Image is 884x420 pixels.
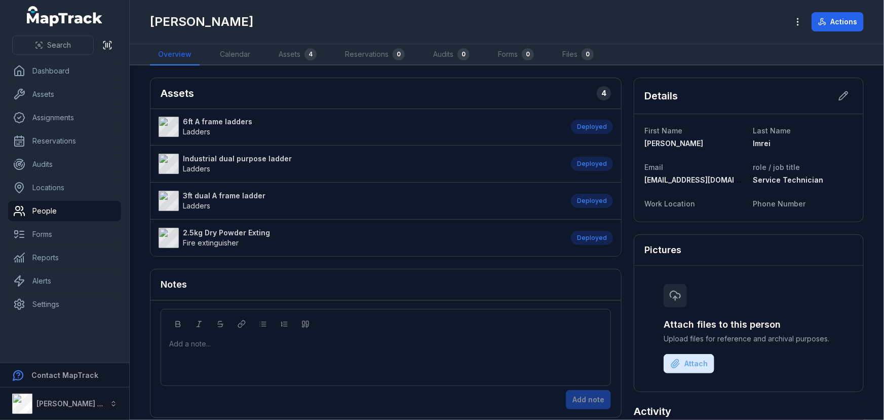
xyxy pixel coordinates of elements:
span: Ladders [183,127,210,136]
div: 4 [304,48,317,60]
span: [EMAIL_ADDRESS][DOMAIN_NAME] [644,176,766,184]
a: Assignments [8,108,121,128]
a: People [8,201,121,221]
span: Phone Number [753,199,805,208]
div: 4 [597,86,611,100]
span: Work Location [644,199,695,208]
a: Reservations0 [337,44,413,65]
div: Deployed [571,157,613,171]
strong: Contact MapTrack [31,371,98,379]
h2: Activity [634,404,671,418]
span: First Name [644,126,682,135]
div: Deployed [571,194,613,208]
strong: 3ft dual A frame ladder [183,191,265,201]
a: Forms [8,224,121,244]
strong: 6ft A frame ladders [183,117,252,127]
span: Service Technician [753,176,823,184]
h3: Notes [161,277,187,292]
span: Search [47,40,71,50]
a: Audits0 [425,44,478,65]
span: Upload files for reference and archival purposes. [664,334,834,344]
strong: [PERSON_NAME] Air [36,399,107,408]
button: Search [12,36,94,55]
span: Last Name [753,126,791,135]
strong: Industrial dual purpose ladder [183,154,292,164]
strong: 2.5kg Dry Powder Exting [183,228,270,238]
span: Ladders [183,164,210,173]
span: [PERSON_NAME] [644,139,703,148]
span: Ladders [183,201,210,210]
a: Forms0 [490,44,542,65]
a: Alerts [8,271,121,291]
span: Imrei [753,139,771,148]
h2: Details [644,89,678,103]
a: Calendar [212,44,258,65]
a: Industrial dual purpose ladderLadders [159,154,561,174]
a: Settings [8,294,121,314]
a: Reports [8,248,121,268]
button: Actions [812,12,864,31]
a: Dashboard [8,61,121,81]
a: Files0 [554,44,602,65]
h1: [PERSON_NAME] [150,14,253,30]
div: 0 [522,48,534,60]
a: 6ft A frame laddersLadders [159,117,561,137]
div: 0 [457,48,470,60]
a: Audits [8,154,121,174]
span: Email [644,163,663,171]
a: Assets4 [271,44,325,65]
button: Attach [664,354,714,373]
span: Fire extinguisher [183,238,239,247]
div: Deployed [571,231,613,245]
a: Overview [150,44,200,65]
a: MapTrack [27,6,103,26]
div: 0 [582,48,594,60]
a: 2.5kg Dry Powder ExtingFire extinguisher [159,228,561,248]
h3: Pictures [644,243,681,257]
div: 0 [393,48,405,60]
a: Locations [8,178,121,198]
a: 3ft dual A frame ladderLadders [159,191,561,211]
h2: Assets [161,86,194,100]
span: role / job title [753,163,800,171]
div: Deployed [571,120,613,134]
h3: Attach files to this person [664,318,834,332]
a: Assets [8,84,121,104]
a: Reservations [8,131,121,151]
